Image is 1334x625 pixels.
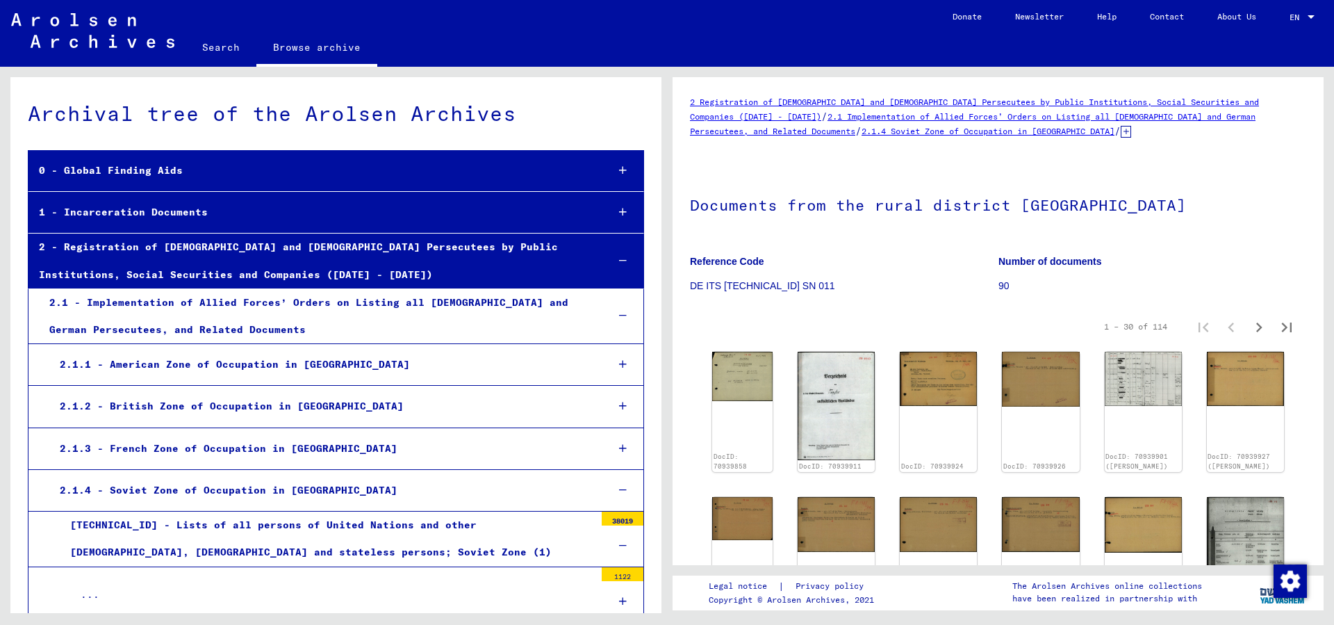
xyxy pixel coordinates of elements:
img: 001.jpg [900,352,977,407]
a: DocID: 70939924 [901,462,964,470]
a: 2.1 Implementation of Allied Forces’ Orders on Listing all [DEMOGRAPHIC_DATA] and German Persecut... [690,111,1255,136]
a: Privacy policy [784,579,880,594]
h1: Documents from the rural district [GEOGRAPHIC_DATA] [690,173,1306,234]
b: Reference Code [690,256,764,267]
span: / [855,124,862,137]
img: 001.jpg [1207,497,1284,606]
img: yv_logo.png [1257,575,1309,610]
div: 38019 [602,512,643,526]
button: Next page [1245,313,1273,341]
div: | [709,579,880,594]
div: 1 – 30 of 114 [1104,320,1167,333]
div: 2.1.1 - American Zone of Occupation in [GEOGRAPHIC_DATA] [49,351,596,378]
div: [TECHNICAL_ID] - Lists of all persons of United Nations and other [DEMOGRAPHIC_DATA], [DEMOGRAPHI... [60,512,595,566]
img: 001.jpg [798,497,875,552]
a: DocID: 70939901 ([PERSON_NAME]) [1105,453,1168,470]
img: 001.jpg [712,352,773,402]
span: / [1114,124,1121,137]
img: 001.jpg [1002,352,1079,407]
img: 001.jpg [798,352,875,460]
img: 001.jpg [1207,352,1284,407]
a: Browse archive [256,31,377,67]
img: 001.jpg [1002,497,1079,552]
div: Archival tree of the Arolsen Archives [28,98,644,129]
div: 2.1.3 - French Zone of Occupation in [GEOGRAPHIC_DATA] [49,435,596,462]
div: Change consent [1273,564,1306,597]
a: DocID: 70939911 [799,462,862,470]
button: Last page [1273,313,1301,341]
div: 1 - Incarceration Documents [28,199,596,226]
span: EN [1290,13,1305,22]
img: Arolsen_neg.svg [11,13,174,48]
button: First page [1189,313,1217,341]
a: DocID: 70939927 ([PERSON_NAME]) [1208,453,1270,470]
p: 90 [998,279,1306,293]
div: 2.1 - Implementation of Allied Forces’ Orders on Listing all [DEMOGRAPHIC_DATA] and German Persec... [39,289,596,343]
img: 001.jpg [712,497,773,540]
p: Copyright © Arolsen Archives, 2021 [709,594,880,606]
div: ... [70,581,595,608]
img: 001.jpg [900,497,977,552]
b: Number of documents [998,256,1102,267]
img: 001.jpg [1105,352,1182,406]
a: Search [186,31,256,64]
a: DocID: 70939858 [714,453,747,470]
div: 2 - Registration of [DEMOGRAPHIC_DATA] and [DEMOGRAPHIC_DATA] Persecutees by Public Institutions,... [28,234,596,288]
p: have been realized in partnership with [1012,592,1202,605]
div: 2.1.4 - Soviet Zone of Occupation in [GEOGRAPHIC_DATA] [49,477,596,504]
a: 2.1.4 Soviet Zone of Occupation in [GEOGRAPHIC_DATA] [862,126,1114,136]
img: Change consent [1274,565,1307,598]
a: 2 Registration of [DEMOGRAPHIC_DATA] and [DEMOGRAPHIC_DATA] Persecutees by Public Institutions, S... [690,97,1259,122]
a: DocID: 70939926 [1003,462,1066,470]
button: Previous page [1217,313,1245,341]
a: Legal notice [709,579,778,594]
div: 1122 [602,567,643,581]
span: / [821,110,827,122]
p: The Arolsen Archives online collections [1012,580,1202,592]
img: 001.jpg [1105,497,1182,553]
div: 2.1.2 - British Zone of Occupation in [GEOGRAPHIC_DATA] [49,393,596,420]
div: 0 - Global Finding Aids [28,157,596,184]
p: DE ITS [TECHNICAL_ID] SN 011 [690,279,998,293]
